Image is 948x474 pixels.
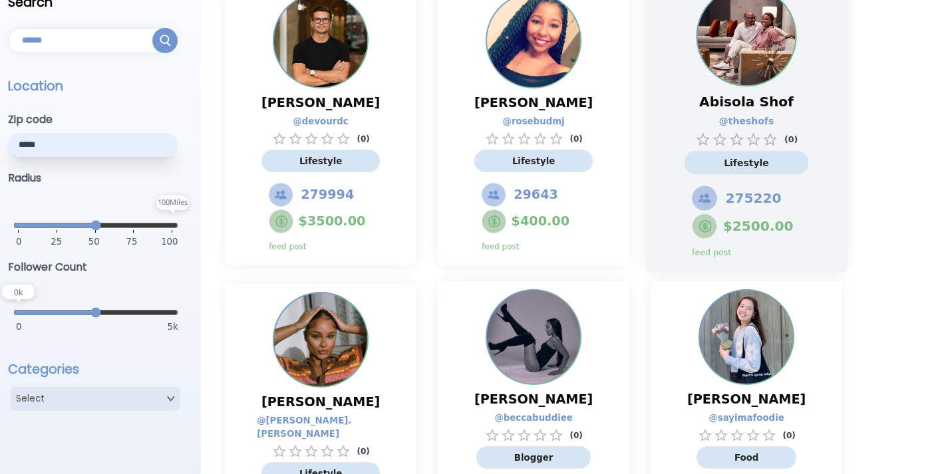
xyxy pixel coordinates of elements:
[709,412,771,425] a: @ sayimafoodie
[261,94,380,112] span: [PERSON_NAME]
[8,360,193,379] h2: Categories
[167,320,178,334] span: 5k
[14,287,23,298] text: 0 k
[512,156,555,166] span: Lifestyle
[699,92,794,112] span: Abisola Shof
[512,212,569,231] span: $ 400.00
[16,320,21,334] span: 0
[569,430,582,441] p: ( 0 )
[487,215,500,228] img: Feed Post
[503,115,552,128] a: @ rosebudmj
[357,134,369,144] p: ( 0 )
[482,183,506,207] img: Followers
[723,217,794,236] span: $ 2500.00
[357,446,369,457] p: ( 0 )
[784,134,798,146] p: ( 0 )
[726,189,782,208] span: 275220
[269,241,306,252] p: feed post
[487,291,580,384] img: Profile
[161,235,178,254] span: 100
[274,293,367,386] img: Profile
[734,453,758,463] span: Food
[299,156,343,166] span: Lifestyle
[16,235,21,249] span: 0
[514,185,558,204] span: 29643
[569,134,582,144] p: ( 0 )
[11,387,196,411] button: SelectOpen
[51,235,62,254] span: 25
[687,390,806,409] span: [PERSON_NAME]
[8,112,193,128] h3: Zip code
[126,235,137,254] span: 75
[167,395,175,403] img: Open
[299,212,366,231] span: $ 3500.00
[724,158,769,168] span: Lifestyle
[301,185,354,204] span: 279994
[16,392,45,406] p: Select
[494,412,559,425] a: @ beccabuddiee
[474,94,593,112] span: [PERSON_NAME]
[692,185,717,211] img: Followers
[474,390,593,409] span: [PERSON_NAME]
[692,247,731,259] p: feed post
[257,414,371,441] a: @ [PERSON_NAME].[PERSON_NAME]
[698,219,712,233] img: Feed Post
[8,259,193,275] h3: Follower Count
[274,215,287,228] img: Feed Post
[293,115,335,128] a: @ devourdc
[261,393,380,412] span: [PERSON_NAME]
[700,291,793,384] img: Profile
[88,235,100,254] span: 50
[719,114,760,128] a: @ theshofs
[269,183,293,207] img: Followers
[482,241,519,252] p: feed post
[8,77,193,96] p: Location
[8,170,193,186] h3: Radius
[514,453,553,463] span: Blogger
[782,430,795,441] p: ( 0 )
[158,197,188,207] text: 100 Miles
